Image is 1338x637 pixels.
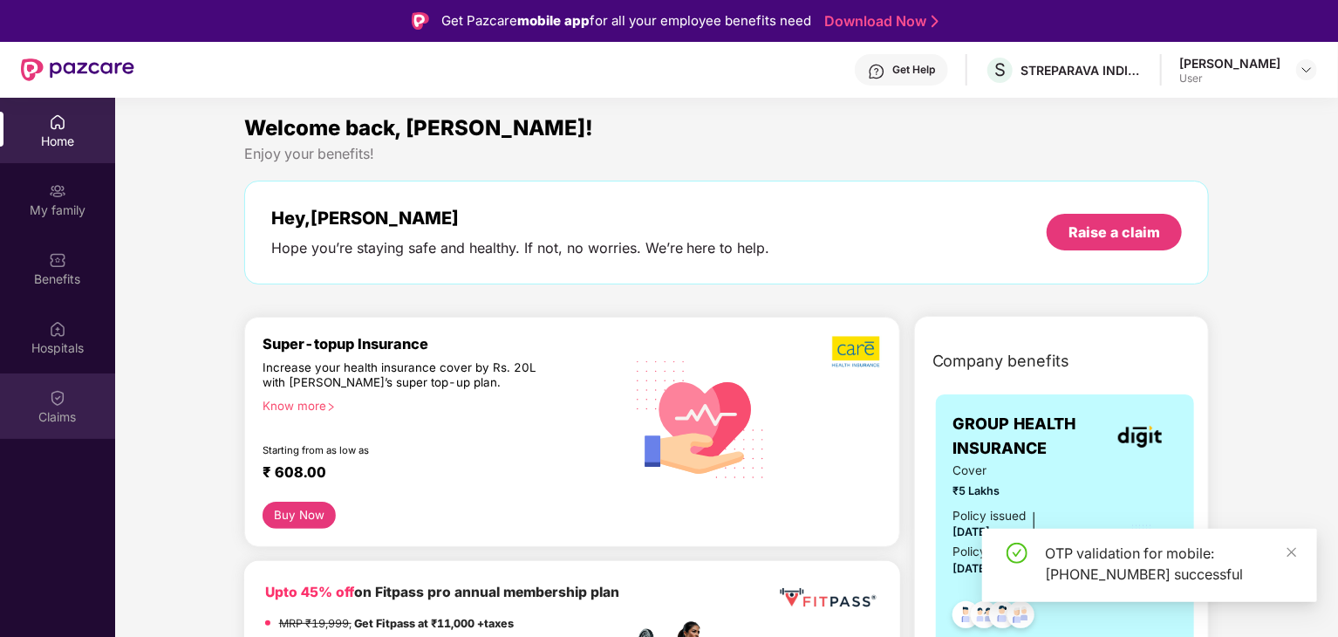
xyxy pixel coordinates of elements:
div: Super-topup Insurance [263,335,624,353]
span: ₹5 Lakhs [953,483,1073,500]
img: svg+xml;base64,PHN2ZyBpZD0iRHJvcGRvd24tMzJ4MzIiIHhtbG5zPSJodHRwOi8vd3d3LnczLm9yZy8yMDAwL3N2ZyIgd2... [1300,63,1314,77]
div: STREPARAVA INDIA PRIVATE LIMITED [1021,62,1143,79]
span: Cover [953,462,1073,480]
img: icon [1096,524,1153,581]
img: svg+xml;base64,PHN2ZyBpZD0iSG9tZSIgeG1sbnM9Imh0dHA6Ly93d3cudzMub3JnLzIwMDAvc3ZnIiB3aWR0aD0iMjAiIG... [49,113,66,131]
div: Policy issued [953,507,1027,525]
del: MRP ₹19,999, [279,617,352,630]
div: Raise a claim [1068,223,1160,242]
div: Policy Expiry [953,543,1025,561]
img: insurerLogo [1118,426,1162,448]
span: GROUP HEALTH INSURANCE [953,412,1103,462]
span: [DATE] [953,562,991,575]
span: Welcome back, [PERSON_NAME]! [244,115,593,140]
img: svg+xml;base64,PHN2ZyB3aWR0aD0iMjAiIGhlaWdodD0iMjAiIHZpZXdCb3g9IjAgMCAyMCAyMCIgZmlsbD0ibm9uZSIgeG... [49,182,66,200]
img: b5dec4f62d2307b9de63beb79f102df3.png [832,335,882,368]
b: on Fitpass pro annual membership plan [265,584,619,600]
span: check-circle [1007,543,1027,564]
strong: Get Fitpass at ₹11,000 +taxes [354,617,514,630]
span: right [326,402,336,412]
span: Company benefits [932,349,1070,373]
div: Hey, [PERSON_NAME] [271,208,770,229]
img: Stroke [932,12,939,31]
img: svg+xml;base64,PHN2ZyBpZD0iSG9zcGl0YWxzIiB4bWxucz0iaHR0cDovL3d3dy53My5vcmcvMjAwMC9zdmciIHdpZHRoPS... [49,320,66,338]
img: New Pazcare Logo [21,58,134,81]
span: [DATE] [953,525,991,538]
a: Download Now [824,12,933,31]
div: Starting from as low as [263,444,550,456]
div: Enjoy your benefits! [244,145,1210,163]
b: Upto 45% off [265,584,354,600]
button: Buy Now [263,502,337,529]
div: Know more [263,399,613,411]
img: svg+xml;base64,PHN2ZyB4bWxucz0iaHR0cDovL3d3dy53My5vcmcvMjAwMC9zdmciIHhtbG5zOnhsaW5rPSJodHRwOi8vd3... [624,339,779,497]
strong: mobile app [517,12,590,29]
div: [PERSON_NAME] [1179,55,1280,72]
img: svg+xml;base64,PHN2ZyBpZD0iQ2xhaW0iIHhtbG5zPSJodHRwOi8vd3d3LnczLm9yZy8yMDAwL3N2ZyIgd2lkdGg9IjIwIi... [49,389,66,407]
div: Get Help [892,63,935,77]
span: close [1286,546,1298,558]
img: svg+xml;base64,PHN2ZyBpZD0iQmVuZWZpdHMiIHhtbG5zPSJodHRwOi8vd3d3LnczLm9yZy8yMDAwL3N2ZyIgd2lkdGg9Ij... [49,251,66,269]
div: Increase your health insurance cover by Rs. 20L with [PERSON_NAME]’s super top-up plan. [263,360,549,392]
img: fppp.png [776,582,878,614]
div: User [1179,72,1280,86]
div: Get Pazcare for all your employee benefits need [441,10,811,31]
div: OTP validation for mobile: [PHONE_NUMBER] successful [1045,543,1296,585]
span: S [994,59,1006,80]
img: Logo [412,12,429,30]
div: ₹ 608.00 [263,463,606,484]
img: svg+xml;base64,PHN2ZyBpZD0iSGVscC0zMngzMiIgeG1sbnM9Imh0dHA6Ly93d3cudzMub3JnLzIwMDAvc3ZnIiB3aWR0aD... [868,63,885,80]
div: Hope you’re staying safe and healthy. If not, no worries. We’re here to help. [271,239,770,257]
